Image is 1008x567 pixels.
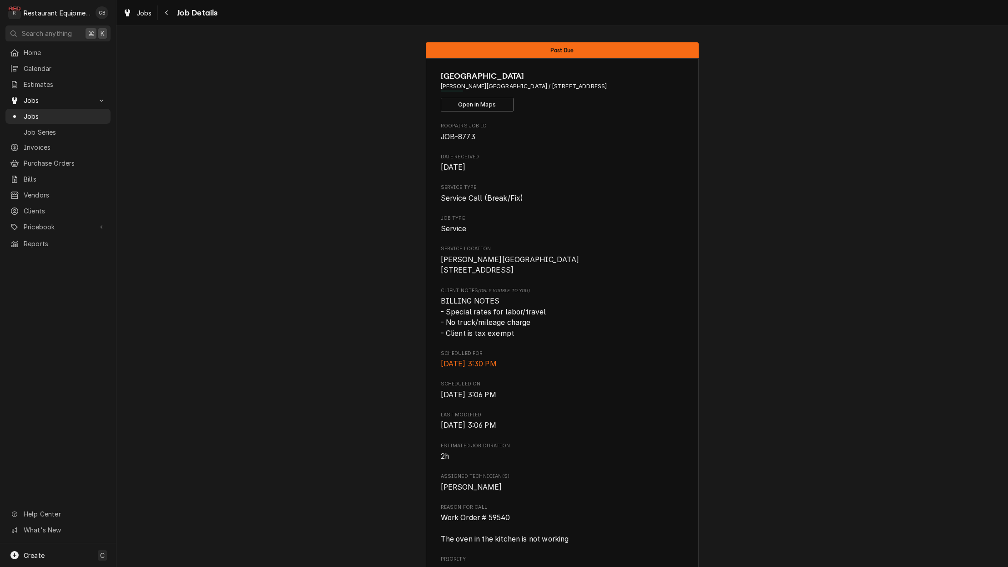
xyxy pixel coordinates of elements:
span: ⌘ [88,29,94,38]
span: BILLING NOTES - Special rates for labor/travel - No truck/mileage charge - Client is tax exempt [441,297,546,338]
button: Navigate back [160,5,174,20]
span: Service [441,224,467,233]
span: Vendors [24,190,106,200]
span: Pricebook [24,222,92,232]
div: Service Location [441,245,684,276]
span: Scheduled On [441,390,684,400]
a: Go to What's New [5,522,111,537]
span: Create [24,552,45,559]
div: Client Information [441,70,684,111]
span: Estimated Job Duration [441,451,684,462]
div: [object Object] [441,287,684,339]
span: Date Received [441,153,684,161]
div: Restaurant Equipment Diagnostics's Avatar [8,6,21,19]
span: Search anything [22,29,72,38]
div: Scheduled On [441,380,684,400]
span: Jobs [24,96,92,105]
div: Status [426,42,699,58]
span: Job Series [24,127,106,137]
span: [DATE] 3:06 PM [441,390,496,399]
span: Scheduled For [441,350,684,357]
div: GB [96,6,108,19]
span: Scheduled On [441,380,684,388]
div: Estimated Job Duration [441,442,684,462]
span: [object Object] [441,296,684,339]
span: Roopairs Job ID [441,122,684,130]
a: Invoices [5,140,111,155]
span: Service Call (Break/Fix) [441,194,524,202]
button: Open in Maps [441,98,514,111]
span: Service Location [441,254,684,276]
span: Assigned Technician(s) [441,473,684,480]
a: Job Series [5,125,111,140]
a: Jobs [119,5,156,20]
span: Reason For Call [441,504,684,511]
span: Last Modified [441,411,684,419]
span: Clients [24,206,106,216]
span: Help Center [24,509,105,519]
span: Job Type [441,215,684,222]
span: Name [441,70,684,82]
span: 2h [441,452,449,461]
a: Reports [5,236,111,251]
a: Go to Help Center [5,506,111,521]
a: Clients [5,203,111,218]
span: Priority [441,556,684,563]
span: Estimates [24,80,106,89]
span: Home [24,48,106,57]
span: Reason For Call [441,512,684,545]
span: Address [441,82,684,91]
span: C [100,551,105,560]
span: Assigned Technician(s) [441,482,684,493]
span: Bills [24,174,106,184]
span: Service Type [441,184,684,191]
div: Date Received [441,153,684,173]
span: Jobs [136,8,152,18]
span: [PERSON_NAME] [441,483,502,491]
span: Work Order # 59540 The oven in the kitchen is not working [441,513,569,543]
span: K [101,29,105,38]
span: Service Type [441,193,684,204]
a: Jobs [5,109,111,124]
a: Home [5,45,111,60]
span: Job Type [441,223,684,234]
div: Roopairs Job ID [441,122,684,142]
div: Last Modified [441,411,684,431]
span: Roopairs Job ID [441,132,684,142]
span: Job Details [174,7,218,19]
a: Vendors [5,187,111,202]
a: Go to Pricebook [5,219,111,234]
span: Scheduled For [441,359,684,370]
span: Service Location [441,245,684,253]
span: Purchase Orders [24,158,106,168]
span: [DATE] 3:30 PM [441,359,497,368]
span: JOB-8773 [441,132,475,141]
span: Client Notes [441,287,684,294]
span: Estimated Job Duration [441,442,684,450]
span: [PERSON_NAME][GEOGRAPHIC_DATA] [STREET_ADDRESS] [441,255,580,275]
div: Assigned Technician(s) [441,473,684,492]
div: Restaurant Equipment Diagnostics [24,8,91,18]
a: Bills [5,172,111,187]
span: Invoices [24,142,106,152]
span: Date Received [441,162,684,173]
span: Calendar [24,64,106,73]
div: Service Type [441,184,684,203]
span: Last Modified [441,420,684,431]
div: Gary Beaver's Avatar [96,6,108,19]
span: [DATE] 3:06 PM [441,421,496,430]
div: Reason For Call [441,504,684,545]
div: R [8,6,21,19]
div: Scheduled For [441,350,684,370]
a: Estimates [5,77,111,92]
a: Purchase Orders [5,156,111,171]
span: [DATE] [441,163,466,172]
span: What's New [24,525,105,535]
span: Reports [24,239,106,248]
a: Go to Jobs [5,93,111,108]
div: Job Type [441,215,684,234]
span: Jobs [24,111,106,121]
a: Calendar [5,61,111,76]
span: (Only Visible to You) [478,288,529,293]
button: Search anything⌘K [5,25,111,41]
